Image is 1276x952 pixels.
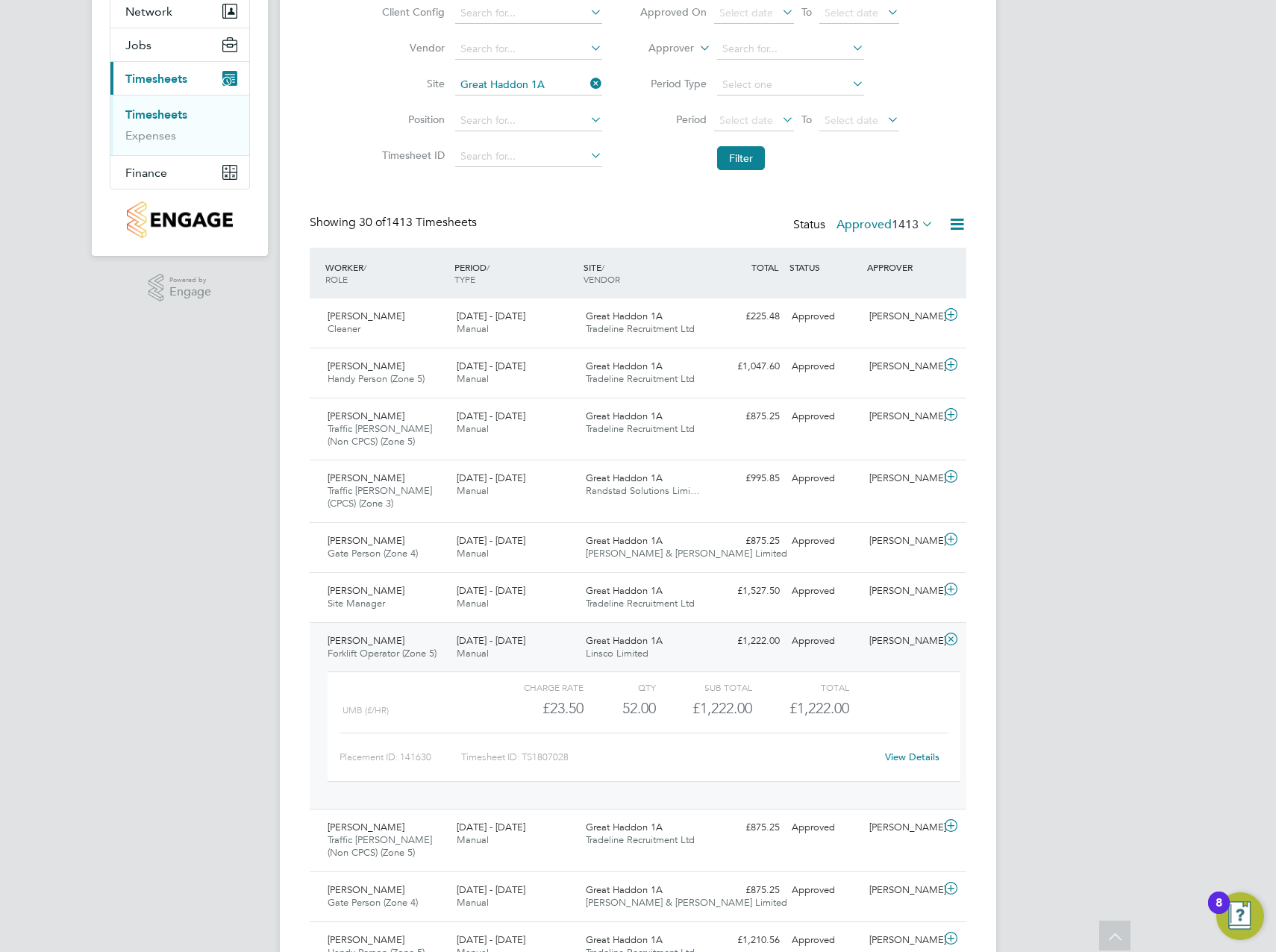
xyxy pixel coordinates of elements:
div: Total [752,678,848,696]
span: Select date [719,113,773,127]
span: Cleaner [328,322,360,335]
span: [PERSON_NAME] [328,883,404,896]
div: £1,047.60 [708,354,786,379]
input: Search for... [455,3,602,24]
span: [PERSON_NAME] & [PERSON_NAME] Limited [586,896,787,909]
div: [PERSON_NAME] [863,579,941,604]
span: Tradeline Recruitment Ltd [586,322,695,335]
div: £875.25 [708,815,786,840]
span: To [797,2,816,22]
div: [PERSON_NAME] [863,629,941,654]
label: Period [639,113,707,126]
span: / [601,261,604,273]
span: [DATE] - [DATE] [457,410,525,422]
div: Timesheets [110,95,249,155]
span: [PERSON_NAME] [328,310,404,322]
label: Client Config [378,5,445,19]
div: [PERSON_NAME] [863,354,941,379]
div: [PERSON_NAME] [863,878,941,903]
a: Expenses [125,128,176,143]
img: countryside-properties-logo-retina.png [127,201,232,238]
span: Finance [125,166,167,180]
div: [PERSON_NAME] [863,404,941,429]
div: £1,222.00 [708,629,786,654]
span: Manual [457,597,489,610]
div: Approved [786,404,863,429]
span: Manual [457,647,489,660]
input: Search for... [455,110,602,131]
label: Site [378,77,445,90]
span: [DATE] - [DATE] [457,360,525,372]
label: Approved [836,217,933,232]
span: Great Haddon 1A [586,360,663,372]
div: Timesheet ID: TS1807028 [461,745,875,769]
div: SITE [580,254,709,292]
label: Period Type [639,77,707,90]
span: 1413 [892,217,919,232]
div: Approved [786,579,863,604]
span: Great Haddon 1A [586,534,663,547]
span: TYPE [454,273,475,285]
div: Placement ID: 141630 [340,745,461,769]
span: Great Haddon 1A [586,472,663,484]
span: Tradeline Recruitment Ltd [586,597,695,610]
span: [PERSON_NAME] [328,410,404,422]
a: Timesheets [125,107,187,122]
div: PERIOD [451,254,580,292]
div: Approved [786,466,863,491]
span: Engage [169,286,211,298]
div: Approved [786,878,863,903]
span: Great Haddon 1A [586,883,663,896]
a: View Details [885,751,939,763]
button: Jobs [110,28,249,61]
div: WORKER [322,254,451,292]
div: £875.25 [708,878,786,903]
button: Open Resource Center, 8 new notifications [1216,892,1264,940]
span: Manual [457,547,489,560]
span: 1413 Timesheets [359,215,477,230]
label: Vendor [378,41,445,54]
div: £1,222.00 [656,696,752,721]
span: [PERSON_NAME] [328,821,404,833]
span: Tradeline Recruitment Ltd [586,833,695,846]
label: Approved On [639,5,707,19]
div: £23.50 [487,696,584,721]
span: [DATE] - [DATE] [457,472,525,484]
span: £1,222.00 [789,699,849,717]
div: Approved [786,304,863,329]
span: TOTAL [751,261,778,273]
div: 8 [1216,903,1222,922]
div: Approved [786,354,863,379]
div: [PERSON_NAME] [863,304,941,329]
span: Powered by [169,274,211,286]
input: Search for... [455,146,602,167]
span: Traffic [PERSON_NAME] (Non CPCS) (Zone 5) [328,422,432,448]
div: 52.00 [584,696,656,721]
span: To [797,110,816,129]
span: Network [125,4,172,19]
span: [PERSON_NAME] [328,360,404,372]
span: Traffic [PERSON_NAME] (CPCS) (Zone 3) [328,484,432,510]
span: Randstad Solutions Limi… [586,484,700,497]
div: £1,527.50 [708,579,786,604]
span: Select date [825,6,878,19]
span: Manual [457,372,489,385]
span: Manual [457,833,489,846]
label: Timesheet ID [378,148,445,162]
span: Forklift Operator (Zone 5) [328,647,437,660]
span: Great Haddon 1A [586,584,663,597]
div: Approved [786,815,863,840]
span: / [487,261,490,273]
div: [PERSON_NAME] [863,466,941,491]
span: Traffic [PERSON_NAME] (Non CPCS) (Zone 5) [328,833,432,859]
span: [DATE] - [DATE] [457,821,525,833]
div: Status [793,215,936,236]
input: Search for... [455,75,602,95]
input: Select one [717,75,864,95]
span: [PERSON_NAME] [328,472,404,484]
div: Approved [786,629,863,654]
span: Manual [457,322,489,335]
span: [DATE] - [DATE] [457,933,525,946]
span: Jobs [125,38,151,52]
input: Search for... [717,39,864,60]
